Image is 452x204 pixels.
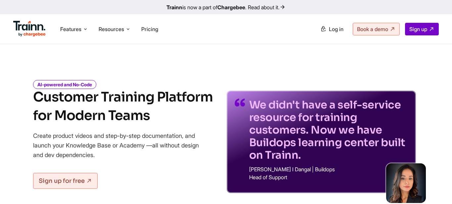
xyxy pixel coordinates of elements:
h1: Customer Training Platform for Modern Teams [33,88,213,125]
a: Log in [316,23,347,35]
a: Sign up [405,23,439,35]
a: Sign up for free [33,173,98,189]
a: Pricing [141,26,158,32]
img: sabina-buildops.d2e8138.png [386,163,426,203]
img: quotes-purple.41a7099.svg [235,99,245,106]
img: Trainn Logo [13,21,46,37]
span: Book a demo [357,26,388,32]
span: Features [60,25,81,33]
span: Log in [329,26,343,32]
span: Resources [99,25,124,33]
a: Book a demo [353,23,400,35]
span: Sign up [409,26,427,32]
b: Trainn [166,4,182,11]
i: AI-powered and No-Code [33,80,96,89]
p: Create product videos and step-by-step documentation, and launch your Knowledge Base or Academy —... [33,131,208,160]
p: We didn't have a self-service resource for training customers. Now we have Buildops learning cent... [249,99,408,161]
b: Chargebee [217,4,245,11]
p: [PERSON_NAME] I Dangal | Buildops [249,167,408,172]
p: Head of Support [249,175,408,180]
